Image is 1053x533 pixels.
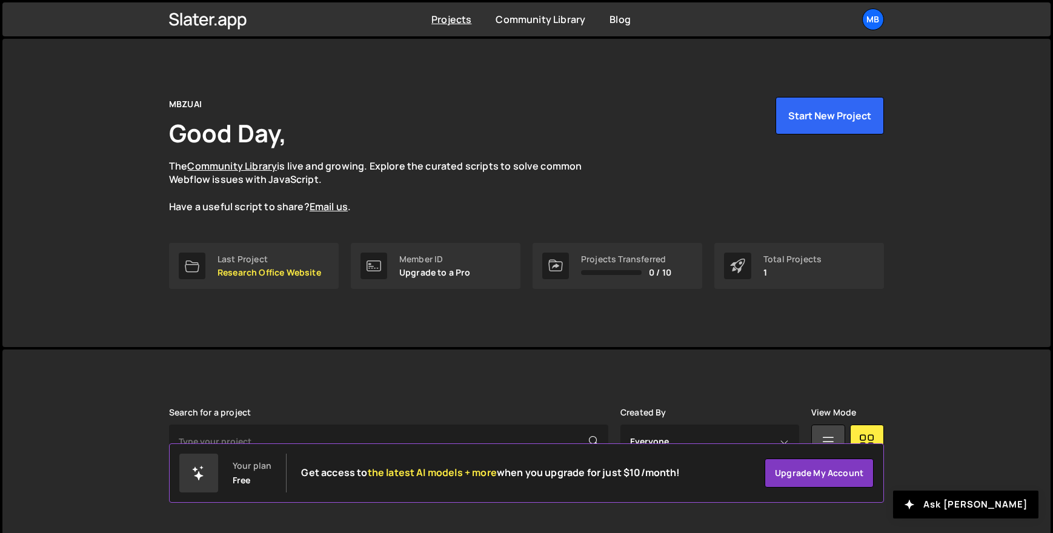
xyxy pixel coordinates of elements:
[399,268,471,277] p: Upgrade to a Pro
[776,97,884,134] button: Start New Project
[187,159,277,173] a: Community Library
[581,254,671,264] div: Projects Transferred
[763,254,822,264] div: Total Projects
[233,461,271,471] div: Your plan
[496,13,585,26] a: Community Library
[399,254,471,264] div: Member ID
[218,268,321,277] p: Research Office Website
[218,254,321,264] div: Last Project
[169,425,608,459] input: Type your project...
[169,116,287,150] h1: Good Day,
[169,408,251,417] label: Search for a project
[368,466,497,479] span: the latest AI models + more
[893,491,1038,518] button: Ask [PERSON_NAME]
[649,268,671,277] span: 0 / 10
[620,408,666,417] label: Created By
[233,475,251,485] div: Free
[765,459,874,488] a: Upgrade my account
[310,200,348,213] a: Email us
[169,243,339,289] a: Last Project Research Office Website
[431,13,471,26] a: Projects
[169,159,605,214] p: The is live and growing. Explore the curated scripts to solve common Webflow issues with JavaScri...
[811,408,856,417] label: View Mode
[610,13,631,26] a: Blog
[169,97,202,111] div: MBZUAI
[763,268,822,277] p: 1
[301,467,680,478] h2: Get access to when you upgrade for just $10/month!
[862,8,884,30] a: MB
